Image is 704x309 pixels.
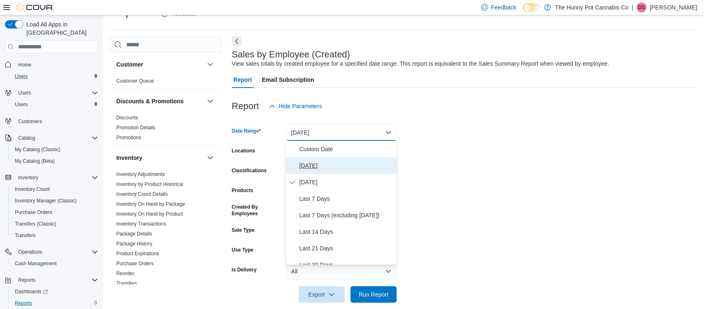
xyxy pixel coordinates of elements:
[16,3,54,12] img: Cova
[491,3,516,12] span: Feedback
[12,145,98,154] span: My Catalog (Classic)
[116,181,184,188] span: Inventory by Product Historical
[205,153,215,163] button: Inventory
[8,258,101,269] button: Cash Management
[2,115,101,127] button: Customers
[18,277,35,283] span: Reports
[116,280,137,287] span: Transfers
[110,169,222,292] div: Inventory
[15,158,55,164] span: My Catalog (Beta)
[15,232,35,239] span: Transfers
[15,146,61,153] span: My Catalog (Classic)
[8,207,101,218] button: Purchase Orders
[12,184,98,194] span: Inventory Count
[15,247,98,257] span: Operations
[15,209,52,216] span: Purchase Orders
[116,60,204,69] button: Customer
[299,177,393,187] span: [DATE]
[2,87,101,99] button: Users
[286,141,397,265] div: Select listbox
[116,125,155,131] a: Promotion Details
[8,230,101,241] button: Transfers
[205,96,215,106] button: Discounts & Promotions
[12,71,31,81] a: Users
[15,247,46,257] button: Operations
[555,2,629,12] p: The Hunny Pot Cannabis Co
[116,221,166,227] a: Inventory Transactions
[8,144,101,155] button: My Catalog (Classic)
[116,211,183,217] span: Inventory On Hand by Product
[15,116,45,126] a: Customers
[233,71,252,88] span: Report
[12,145,64,154] a: My Catalog (Classic)
[351,286,397,303] button: Run Report
[116,78,154,84] a: Customer Queue
[116,191,168,197] span: Inventory Count Details
[116,201,185,207] a: Inventory On Hand by Package
[110,76,222,89] div: Customer
[12,156,58,166] a: My Catalog (Beta)
[116,97,204,105] button: Discounts & Promotions
[232,50,350,59] h3: Sales by Employee (Created)
[286,124,397,141] button: [DATE]
[116,124,155,131] span: Promotion Details
[12,100,98,109] span: Users
[116,211,183,217] a: Inventory On Hand by Product
[12,196,98,206] span: Inventory Manager (Classic)
[15,88,34,98] button: Users
[232,187,253,194] label: Products
[2,274,101,286] button: Reports
[15,116,98,126] span: Customers
[18,90,31,96] span: Users
[12,219,98,229] span: Transfers (Classic)
[116,231,152,237] a: Package Details
[15,59,98,69] span: Home
[116,250,159,257] span: Product Expirations
[15,300,32,307] span: Reports
[116,154,204,162] button: Inventory
[23,20,98,37] span: Load All Apps in [GEOGRAPHIC_DATA]
[15,73,28,80] span: Users
[8,99,101,110] button: Users
[15,173,42,183] button: Inventory
[12,287,51,297] a: Dashboards
[232,128,261,134] label: Date Range
[299,260,393,270] span: Last 30 Days
[116,240,152,247] span: Package History
[12,231,39,240] a: Transfers
[116,135,141,140] a: Promotions
[8,297,101,309] button: Reports
[116,231,152,237] span: Package Details
[638,2,645,12] span: DS
[116,270,134,277] span: Reorder
[116,221,166,227] span: Inventory Transactions
[8,155,101,167] button: My Catalog (Beta)
[2,172,101,183] button: Inventory
[116,114,138,121] span: Discounts
[304,286,340,303] span: Export
[15,275,98,285] span: Reports
[632,2,633,12] p: |
[15,60,35,70] a: Home
[15,173,98,183] span: Inventory
[2,246,101,258] button: Operations
[299,210,393,220] span: Last 7 Days (excluding [DATE])
[299,243,393,253] span: Last 21 Days
[116,171,165,178] span: Inventory Adjustments
[18,174,38,181] span: Inventory
[232,36,242,46] button: Next
[15,197,77,204] span: Inventory Manager (Classic)
[15,133,98,143] span: Catalog
[116,154,142,162] h3: Inventory
[12,71,98,81] span: Users
[12,259,98,269] span: Cash Management
[110,113,222,146] div: Discounts & Promotions
[116,115,138,121] a: Discounts
[232,227,254,233] label: Sale Type
[15,186,50,193] span: Inventory Count
[18,135,35,141] span: Catalog
[205,59,215,69] button: Customer
[12,287,98,297] span: Dashboards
